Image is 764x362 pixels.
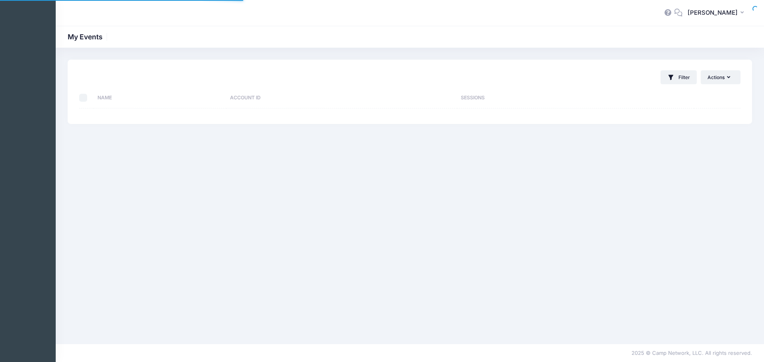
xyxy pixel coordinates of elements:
button: Filter [661,70,697,84]
button: Actions [701,70,741,84]
span: 2025 © Camp Network, LLC. All rights reserved. [631,350,752,356]
span: [PERSON_NAME] [688,8,738,17]
th: Name [94,87,226,108]
button: [PERSON_NAME] [682,4,752,22]
h1: My Events [68,33,109,41]
th: Sessions [457,87,647,108]
th: Account ID [226,87,457,108]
